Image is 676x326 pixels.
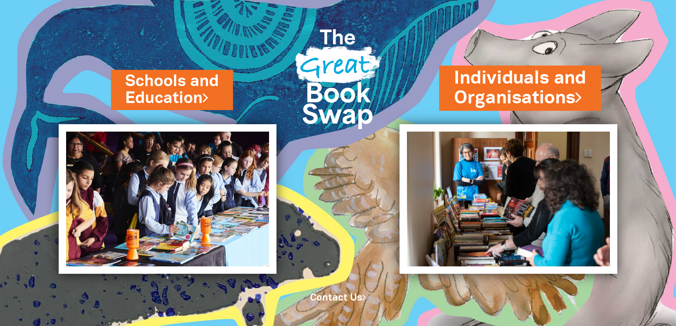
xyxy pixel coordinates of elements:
a: Contact Us [310,294,366,302]
a: Schools andEducation [125,70,219,109]
img: Individuals and Organisations [400,124,617,274]
img: Schools and Education [59,124,276,274]
a: Individuals andOrganisations [454,66,586,110]
img: Great Bookswap logo [287,8,389,144]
